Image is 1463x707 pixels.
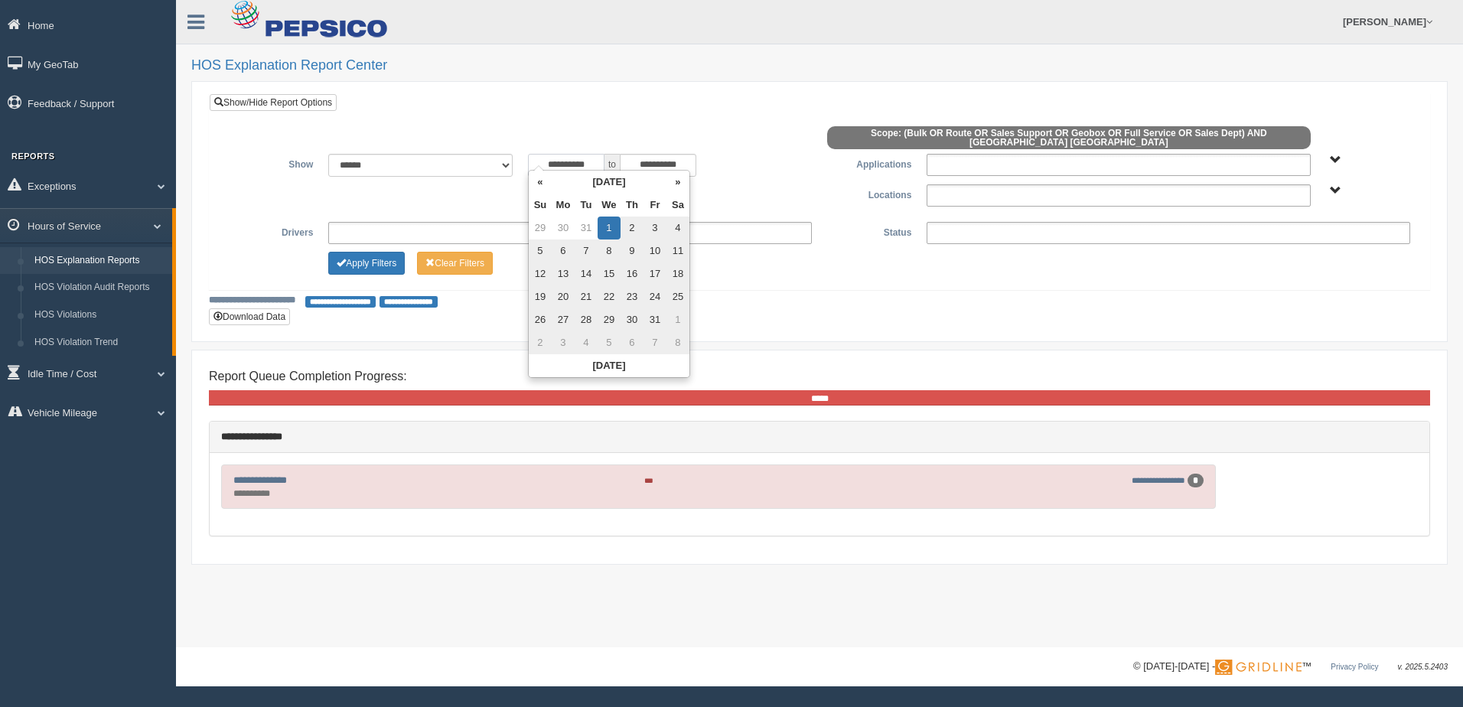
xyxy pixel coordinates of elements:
td: 2 [529,331,552,354]
a: HOS Violations [28,301,172,329]
th: [DATE] [552,171,666,194]
td: 8 [598,239,621,262]
td: 4 [575,331,598,354]
h2: HOS Explanation Report Center [191,58,1448,73]
td: 7 [575,239,598,262]
th: Tu [575,194,598,217]
a: Show/Hide Report Options [210,94,337,111]
td: 6 [621,331,644,354]
th: Su [529,194,552,217]
td: 17 [644,262,666,285]
td: 30 [552,217,575,239]
th: Th [621,194,644,217]
td: 22 [598,285,621,308]
td: 20 [552,285,575,308]
td: 26 [529,308,552,331]
td: 30 [621,308,644,331]
td: 8 [666,331,689,354]
td: 27 [552,308,575,331]
td: 19 [529,285,552,308]
th: Mo [552,194,575,217]
td: 24 [644,285,666,308]
td: 23 [621,285,644,308]
button: Change Filter Options [328,252,405,275]
td: 29 [598,308,621,331]
td: 29 [529,217,552,239]
td: 2 [621,217,644,239]
span: Scope: (Bulk OR Route OR Sales Support OR Geobox OR Full Service OR Sales Dept) AND [GEOGRAPHIC_D... [827,126,1311,149]
a: HOS Violation Audit Reports [28,274,172,301]
label: Status [819,222,919,240]
label: Applications [819,154,919,172]
td: 5 [529,239,552,262]
th: « [529,171,552,194]
a: HOS Violation Trend [28,329,172,357]
td: 16 [621,262,644,285]
label: Drivers [221,222,321,240]
td: 9 [621,239,644,262]
td: 18 [666,262,689,285]
td: 3 [644,217,666,239]
td: 28 [575,308,598,331]
h4: Report Queue Completion Progress: [209,370,1430,383]
td: 5 [598,331,621,354]
td: 3 [552,331,575,354]
td: 1 [666,308,689,331]
a: Privacy Policy [1331,663,1378,671]
span: v. 2025.5.2403 [1398,663,1448,671]
td: 4 [666,217,689,239]
td: 7 [644,331,666,354]
td: 13 [552,262,575,285]
td: 25 [666,285,689,308]
th: » [666,171,689,194]
td: 31 [644,308,666,331]
button: Download Data [209,308,290,325]
td: 14 [575,262,598,285]
img: Gridline [1215,660,1302,675]
td: 21 [575,285,598,308]
td: 11 [666,239,689,262]
th: Sa [666,194,689,217]
th: We [598,194,621,217]
label: Locations [819,184,919,203]
td: 12 [529,262,552,285]
td: 15 [598,262,621,285]
td: 6 [552,239,575,262]
th: [DATE] [529,354,689,377]
label: Show [221,154,321,172]
td: 10 [644,239,666,262]
span: to [604,154,620,177]
th: Fr [644,194,666,217]
td: 1 [598,217,621,239]
div: © [DATE]-[DATE] - ™ [1133,659,1448,675]
a: HOS Explanation Reports [28,247,172,275]
td: 31 [575,217,598,239]
button: Change Filter Options [417,252,493,275]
